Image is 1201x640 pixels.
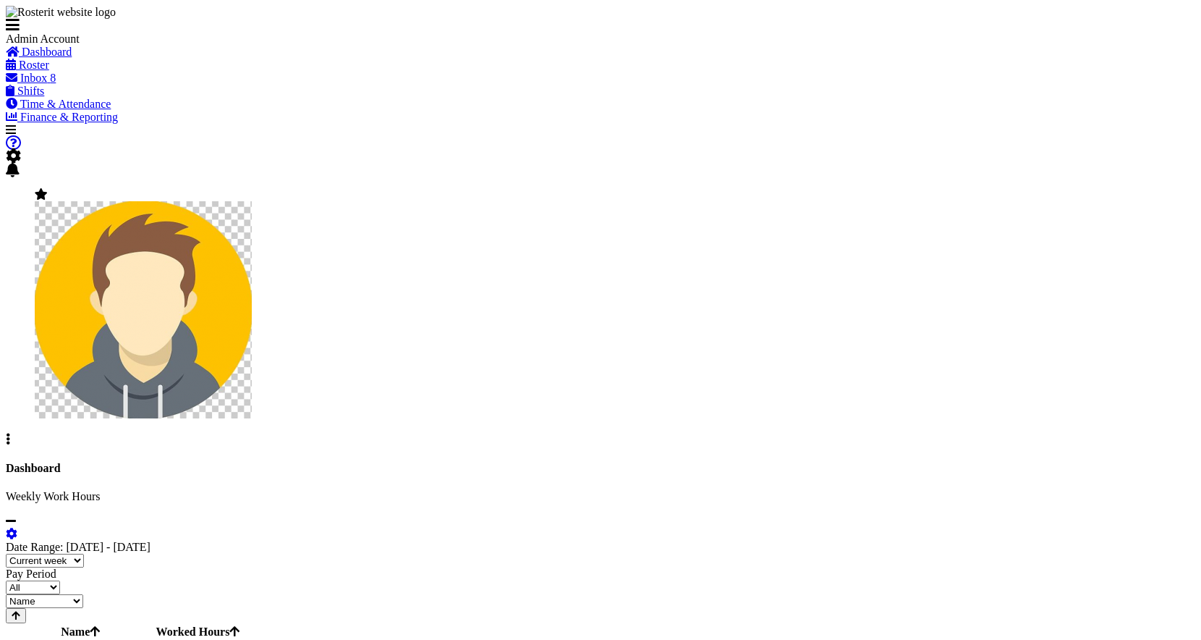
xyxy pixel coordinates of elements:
[20,98,111,110] span: Time & Attendance
[6,541,150,553] label: Date Range: [DATE] - [DATE]
[6,490,1195,503] p: Weekly Work Hours
[61,626,100,638] span: Name
[6,59,49,71] a: Roster
[6,72,56,84] a: Inbox 8
[20,111,118,123] span: Finance & Reporting
[6,515,16,527] a: minimize
[50,72,56,84] span: 8
[6,111,118,123] a: Finance & Reporting
[6,6,116,19] img: Rosterit website logo
[6,568,56,580] label: Pay Period
[22,46,72,58] span: Dashboard
[6,33,223,46] div: Admin Account
[19,59,49,71] span: Roster
[35,201,252,418] img: admin-rosteritf9cbda91fdf824d97c9d6345b1f660ea.png
[6,462,1195,475] h4: Dashboard
[17,85,44,97] span: Shifts
[156,626,240,638] span: Worked Hours
[6,46,72,58] a: Dashboard
[6,98,111,110] a: Time & Attendance
[6,85,44,97] a: Shifts
[6,528,17,540] a: settings
[20,72,47,84] span: Inbox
